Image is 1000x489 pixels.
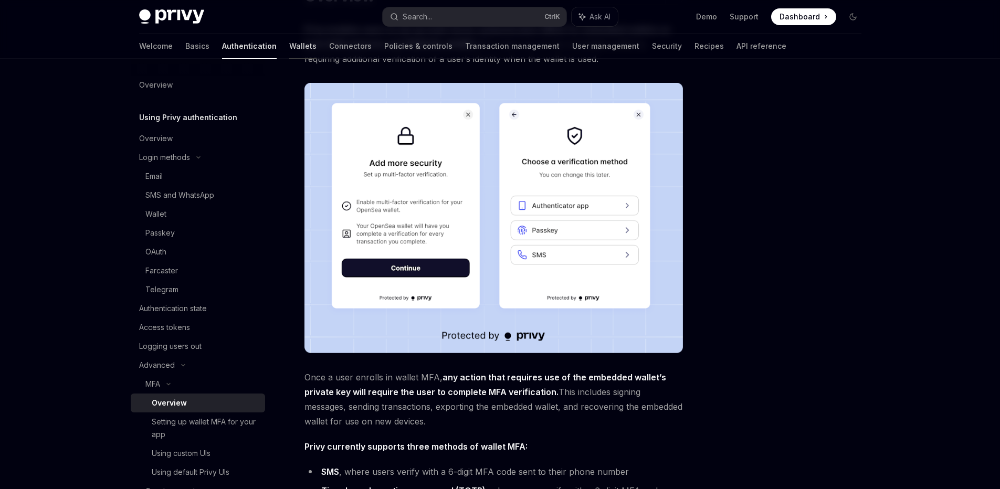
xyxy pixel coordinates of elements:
div: Passkey [145,227,175,239]
div: Telegram [145,283,178,296]
a: SMS and WhatsApp [131,186,265,205]
span: Dashboard [780,12,820,22]
div: Overview [152,397,187,409]
a: API reference [736,34,786,59]
a: Logging users out [131,337,265,356]
div: Overview [139,79,173,91]
h5: Using Privy authentication [139,111,237,124]
a: Passkey [131,224,265,242]
div: Using custom UIs [152,447,210,460]
div: Access tokens [139,321,190,334]
strong: Privy currently supports three methods of wallet MFA: [304,441,528,452]
a: Authentication state [131,299,265,318]
div: Login methods [139,151,190,164]
div: Authentication state [139,302,207,315]
a: Email [131,167,265,186]
div: Wallet [145,208,166,220]
div: Setting up wallet MFA for your app [152,416,259,441]
a: Policies & controls [384,34,452,59]
a: Setting up wallet MFA for your app [131,412,265,444]
button: Toggle dark mode [845,8,861,25]
a: Access tokens [131,318,265,337]
span: Ctrl K [544,13,560,21]
span: Ask AI [590,12,610,22]
a: Connectors [329,34,372,59]
a: Overview [131,394,265,412]
a: Using default Privy UIs [131,463,265,482]
a: Using custom UIs [131,444,265,463]
div: Search... [403,10,432,23]
a: Overview [131,76,265,94]
a: Farcaster [131,261,265,280]
div: MFA [145,378,160,390]
div: OAuth [145,246,166,258]
a: Telegram [131,280,265,299]
a: OAuth [131,242,265,261]
div: Email [145,170,163,183]
span: Once a user enrolls in wallet MFA, This includes signing messages, sending transactions, exportin... [304,370,683,429]
div: Farcaster [145,264,178,277]
img: dark logo [139,9,204,24]
div: Overview [139,132,173,145]
div: SMS and WhatsApp [145,189,214,201]
strong: any action that requires use of the embedded wallet’s private key will require the user to comple... [304,372,666,397]
li: , where users verify with a 6-digit MFA code sent to their phone number [304,464,683,479]
a: Demo [696,12,717,22]
a: Wallet [131,205,265,224]
div: Logging users out [139,340,202,353]
div: Advanced [139,359,175,371]
a: User management [572,34,639,59]
button: Ask AI [572,7,618,26]
a: Overview [131,129,265,148]
a: Authentication [222,34,277,59]
img: images/MFA.png [304,83,683,353]
a: Dashboard [771,8,836,25]
a: Transaction management [465,34,560,59]
a: Support [730,12,759,22]
div: Using default Privy UIs [152,466,229,479]
button: Search...CtrlK [383,7,566,26]
a: Recipes [694,34,724,59]
a: Wallets [289,34,317,59]
a: Welcome [139,34,173,59]
strong: SMS [321,466,339,477]
a: Basics [185,34,209,59]
a: Security [652,34,682,59]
